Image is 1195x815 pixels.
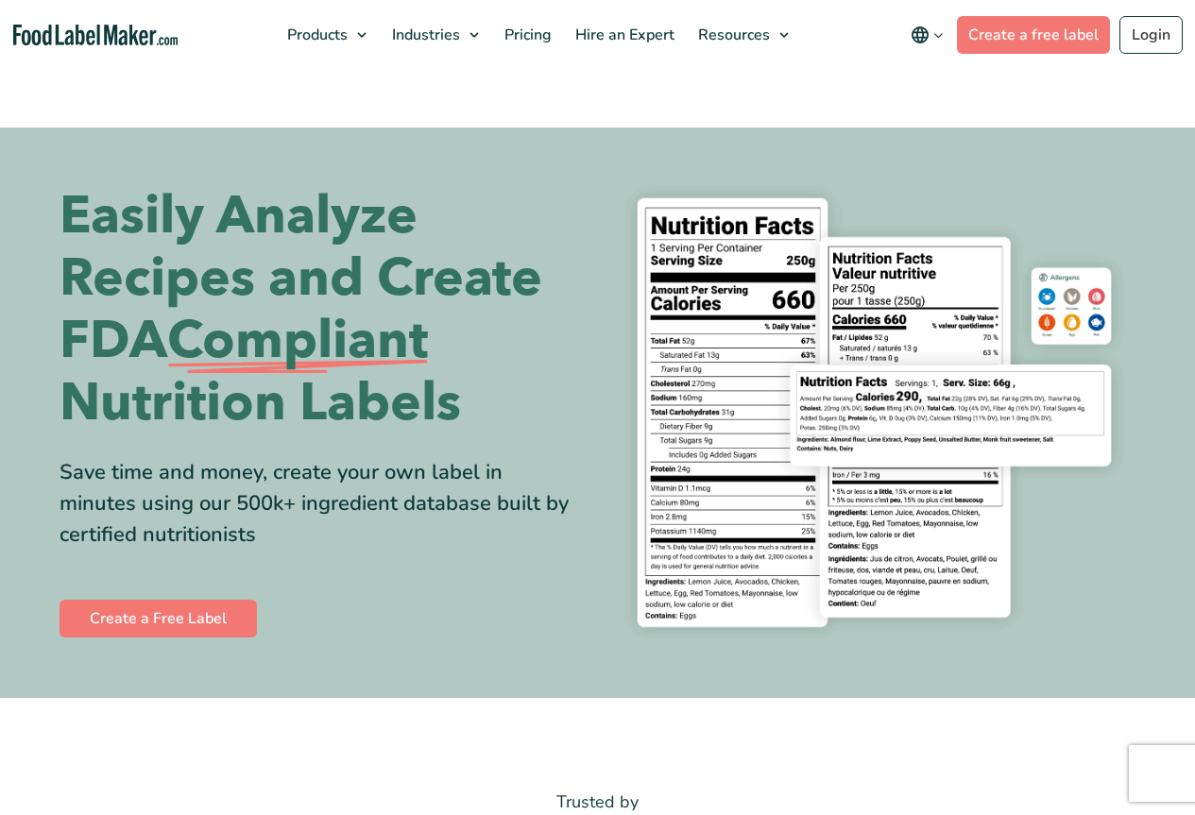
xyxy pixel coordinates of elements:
[499,25,554,45] span: Pricing
[692,25,772,45] span: Resources
[1119,16,1183,54] a: Login
[167,310,428,372] span: Compliant
[570,25,676,45] span: Hire an Expert
[282,25,350,45] span: Products
[60,185,584,434] h1: Easily Analyze Recipes and Create FDA Nutrition Labels
[60,457,584,551] div: Save time and money, create your own label in minutes using our 500k+ ingredient database built b...
[386,25,462,45] span: Industries
[60,600,257,637] a: Create a Free Label
[957,16,1110,54] a: Create a free label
